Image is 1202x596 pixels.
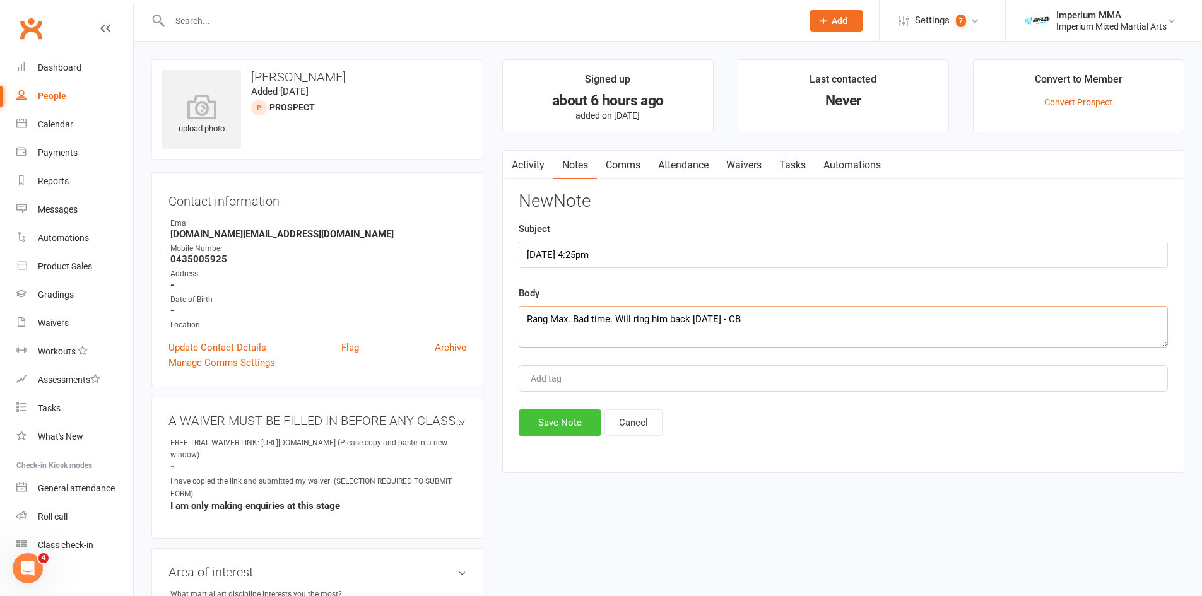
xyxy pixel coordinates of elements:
p: added on [DATE] [514,110,702,120]
h3: Area of interest [168,565,466,579]
div: FREE TRIAL WAIVER LINK: [URL][DOMAIN_NAME] (Please copy and paste in a new window) [170,437,466,461]
input: Add tag [529,371,574,386]
label: Subject [519,221,550,237]
div: Dashboard [38,62,81,73]
div: about 6 hours ago [514,94,702,107]
snap: prospect [269,102,315,112]
div: Messages [38,204,78,214]
a: Class kiosk mode [16,531,133,559]
div: Reports [38,176,69,186]
a: Calendar [16,110,133,139]
div: What's New [38,431,83,441]
strong: - [170,305,466,316]
a: Waivers [717,151,770,180]
iframe: Intercom live chat [13,553,43,583]
strong: I am only making enquiries at this stage [170,500,466,511]
span: Add [832,16,847,26]
a: Roll call [16,503,133,531]
a: Automations [16,224,133,252]
a: Activity [503,151,553,180]
img: thumb_image1639376871.png [1025,8,1050,33]
a: Waivers [16,309,133,337]
div: upload photo [162,94,241,136]
a: People [16,82,133,110]
a: Workouts [16,337,133,366]
div: Convert to Member [1035,71,1122,94]
button: Cancel [604,409,663,436]
div: Roll call [38,511,68,522]
h3: Contact information [168,189,466,208]
div: Automations [38,233,89,243]
a: What's New [16,423,133,451]
div: General attendance [38,483,115,493]
span: 7 [956,15,966,27]
button: Save Note [519,409,601,436]
div: Date of Birth [170,294,466,306]
strong: - [170,461,466,472]
label: Body [519,286,539,301]
a: Flag [341,340,359,355]
div: Email [170,218,466,230]
a: Automations [815,151,890,180]
div: People [38,91,66,101]
a: Payments [16,139,133,167]
button: Add [810,10,863,32]
div: Calendar [38,119,73,129]
strong: - [170,279,466,291]
div: Location [170,319,466,331]
a: Messages [16,196,133,224]
div: Product Sales [38,261,92,271]
div: Last contacted [810,71,876,94]
strong: 0435005925 [170,254,466,265]
strong: [DOMAIN_NAME][EMAIL_ADDRESS][DOMAIN_NAME] [170,228,466,240]
a: Product Sales [16,252,133,281]
input: Search... [166,12,793,30]
span: Settings [915,6,950,35]
div: Address [170,268,466,280]
a: Comms [597,151,649,180]
a: Assessments [16,366,133,394]
div: Gradings [38,289,74,300]
div: Never [750,94,937,107]
a: Tasks [770,151,815,180]
div: Waivers [38,318,69,328]
div: Signed up [585,71,630,94]
a: Attendance [649,151,717,180]
div: Imperium MMA [1056,9,1167,21]
h3: A WAIVER MUST BE FILLED IN BEFORE ANY CLASS PARTICIPATION. [168,414,466,428]
h3: [PERSON_NAME] [162,70,473,84]
a: Clubworx [15,13,47,44]
div: Workouts [38,346,76,356]
div: Class check-in [38,540,93,550]
textarea: Rang Max. Bad time. Will ring him back [DATE] - CB [519,306,1168,348]
div: Mobile Number [170,243,466,255]
a: Reports [16,167,133,196]
a: Dashboard [16,54,133,82]
div: Payments [38,148,78,158]
a: Notes [553,151,597,180]
div: Assessments [38,375,100,385]
time: Added [DATE] [251,86,309,97]
a: Update Contact Details [168,340,266,355]
div: I have copied the link and submitted my waiver: (SELECTION REQUIRED TO SUBMIT FORM) [170,476,466,500]
span: 4 [38,553,49,563]
div: Tasks [38,403,61,413]
h3: New Note [519,192,1168,211]
a: General attendance kiosk mode [16,474,133,503]
a: Gradings [16,281,133,309]
div: Imperium Mixed Martial Arts [1056,21,1167,32]
a: Manage Comms Settings [168,355,275,370]
a: Archive [435,340,466,355]
input: optional [519,242,1168,268]
a: Convert Prospect [1044,97,1112,107]
a: Tasks [16,394,133,423]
